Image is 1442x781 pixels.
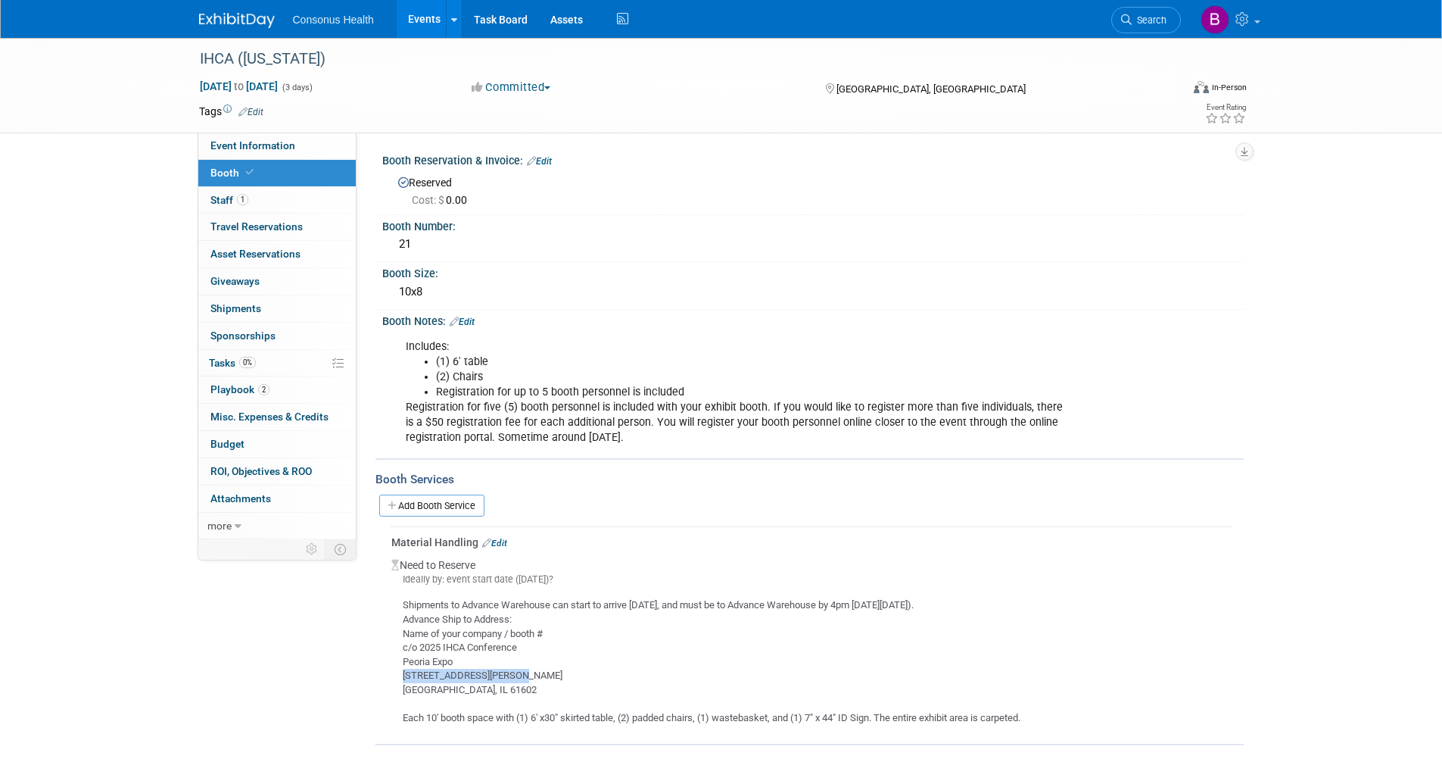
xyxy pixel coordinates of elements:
[379,495,484,517] a: Add Booth Service
[293,14,374,26] span: Consonus Health
[198,350,356,376] a: Tasks0%
[246,168,254,177] i: Booth reservation complete
[391,573,1232,586] div: Ideally by: event start date ([DATE])?
[237,194,248,205] span: 1
[1211,82,1247,93] div: In-Person
[232,80,246,92] span: to
[299,539,325,559] td: Personalize Event Tab Strip
[258,384,269,395] span: 2
[210,465,312,477] span: ROI, Objectives & ROO
[198,376,356,403] a: Playbook2
[198,431,356,458] a: Budget
[436,385,1068,400] li: Registration for up to 5 booth personnel is included
[199,13,275,28] img: ExhibitDay
[210,492,271,505] span: Attachments
[1111,7,1181,33] a: Search
[1092,79,1247,102] div: Event Format
[391,550,1232,725] div: Need to Reserve
[198,404,356,430] a: Misc. Expenses & Credits
[198,458,356,485] a: ROI, Objectives & ROO
[199,104,263,119] td: Tags
[198,133,356,159] a: Event Information
[198,160,356,186] a: Booth
[210,139,295,152] span: Event Information
[382,310,1244,330] div: Booth Notes:
[198,513,356,539] a: more
[210,167,257,179] span: Booth
[1201,5,1229,34] img: Bridget Crane
[210,330,276,342] span: Sponsorships
[210,302,261,314] span: Shipments
[238,107,263,117] a: Edit
[210,248,301,260] span: Asset Reservations
[394,171,1232,208] div: Reserved
[412,194,473,206] span: 0.00
[281,83,313,92] span: (3 days)
[195,45,1158,73] div: IHCA ([US_STATE])
[198,187,356,214] a: Staff1
[210,275,260,287] span: Giveaways
[436,355,1068,370] li: (1) 6' table
[210,438,244,450] span: Budget
[375,471,1244,488] div: Booth Services
[1194,81,1209,93] img: Format-Inperson.png
[394,233,1232,256] div: 21
[210,194,248,206] span: Staff
[210,383,269,395] span: Playbook
[198,486,356,512] a: Attachments
[412,194,446,206] span: Cost: $
[210,411,329,423] span: Misc. Expenses & Credits
[325,539,356,559] td: Toggle Event Tabs
[382,262,1244,281] div: Booth Size:
[198,268,356,295] a: Giveaways
[391,535,1232,550] div: Material Handling
[391,586,1232,725] div: Shipments to Advance Warehouse can start to arrive [DATE], and must be to Advance Warehouse by 4p...
[436,370,1068,385] li: (2) Chairs
[209,357,256,369] span: Tasks
[198,295,356,322] a: Shipments
[1132,14,1166,26] span: Search
[239,357,256,368] span: 0%
[527,156,552,167] a: Edit
[1205,104,1246,111] div: Event Rating
[466,80,556,95] button: Committed
[394,280,1232,304] div: 10x8
[450,317,475,327] a: Edit
[836,83,1026,95] span: [GEOGRAPHIC_DATA], [GEOGRAPHIC_DATA]
[199,80,279,93] span: [DATE] [DATE]
[198,241,356,267] a: Asset Reservations
[382,149,1244,169] div: Booth Reservation & Invoice:
[207,520,232,532] span: more
[395,332,1077,454] div: Includes: Registration for five (5) booth personnel is included with your exhibit booth. If you w...
[482,538,507,548] a: Edit
[210,220,303,233] span: Travel Reservations
[382,215,1244,234] div: Booth Number:
[198,323,356,349] a: Sponsorships
[198,214,356,240] a: Travel Reservations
